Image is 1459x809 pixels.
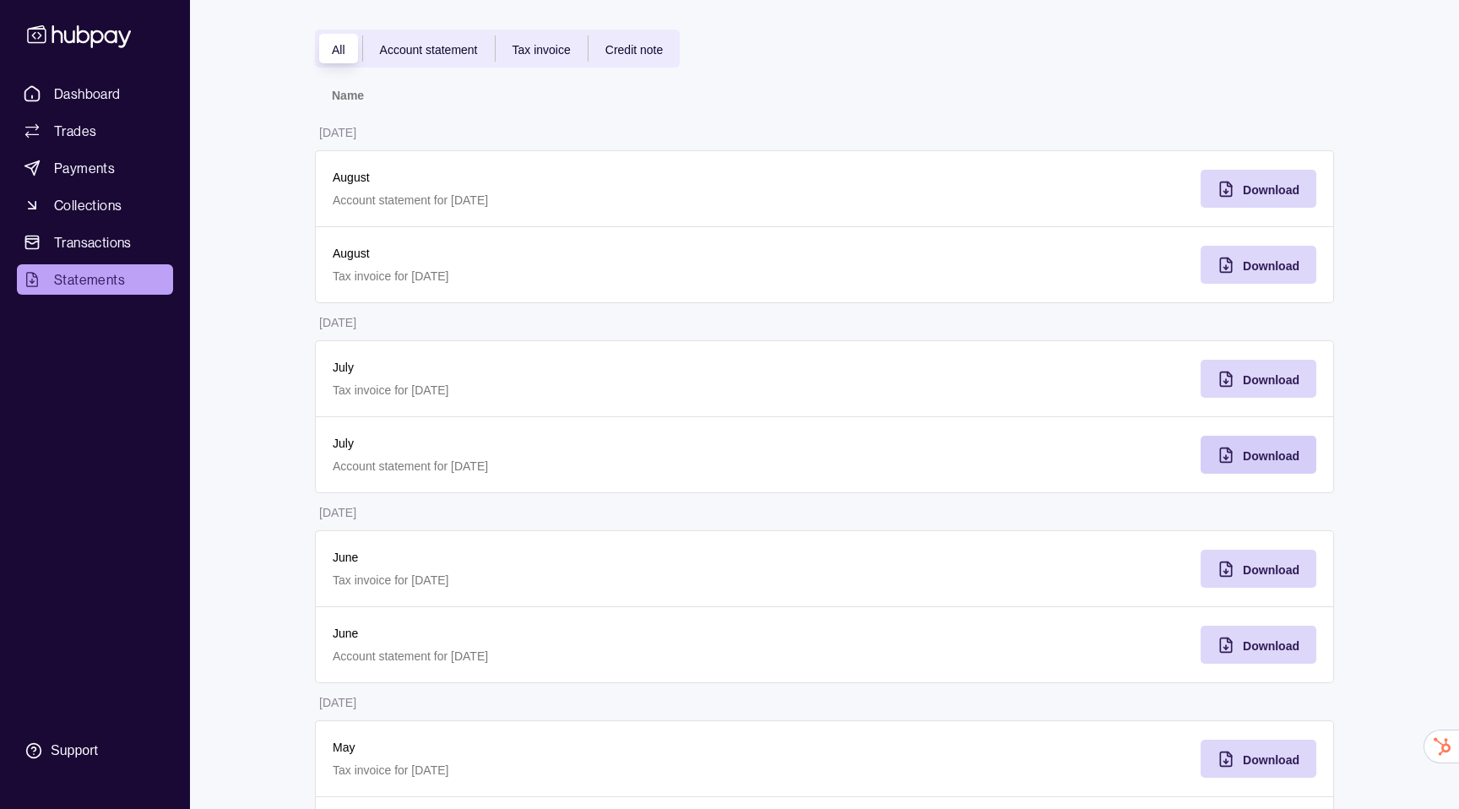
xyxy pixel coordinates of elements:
[333,457,808,475] p: Account statement for [DATE]
[1243,563,1299,577] span: Download
[333,434,808,453] p: July
[605,43,663,57] span: Credit note
[1201,436,1316,474] button: Download
[1243,183,1299,197] span: Download
[17,79,173,109] a: Dashboard
[1243,259,1299,273] span: Download
[17,227,173,258] a: Transactions
[1201,626,1316,664] button: Download
[513,43,571,57] span: Tax invoice
[1201,550,1316,588] button: Download
[333,548,808,567] p: June
[333,168,808,187] p: August
[1201,246,1316,284] button: Download
[54,195,122,215] span: Collections
[54,84,121,104] span: Dashboard
[319,506,356,519] p: [DATE]
[1243,373,1299,387] span: Download
[332,89,364,102] p: Name
[54,121,96,141] span: Trades
[315,30,680,68] div: documentTypes
[17,153,173,183] a: Payments
[333,267,808,285] p: Tax invoice for [DATE]
[54,269,125,290] span: Statements
[333,191,808,209] p: Account statement for [DATE]
[319,696,356,709] p: [DATE]
[333,761,808,779] p: Tax invoice for [DATE]
[54,158,115,178] span: Payments
[333,244,808,263] p: August
[319,126,356,139] p: [DATE]
[17,116,173,146] a: Trades
[333,624,808,643] p: June
[17,733,173,768] a: Support
[51,741,98,760] div: Support
[1201,740,1316,778] button: Download
[1201,360,1316,398] button: Download
[1243,639,1299,653] span: Download
[333,571,808,589] p: Tax invoice for [DATE]
[17,190,173,220] a: Collections
[17,264,173,295] a: Statements
[1243,449,1299,463] span: Download
[1243,753,1299,767] span: Download
[333,738,808,757] p: May
[333,381,808,399] p: Tax invoice for [DATE]
[333,358,808,377] p: July
[333,647,808,665] p: Account statement for [DATE]
[332,43,345,57] span: All
[54,232,132,252] span: Transactions
[1201,170,1316,208] button: Download
[380,43,478,57] span: Account statement
[319,316,356,329] p: [DATE]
